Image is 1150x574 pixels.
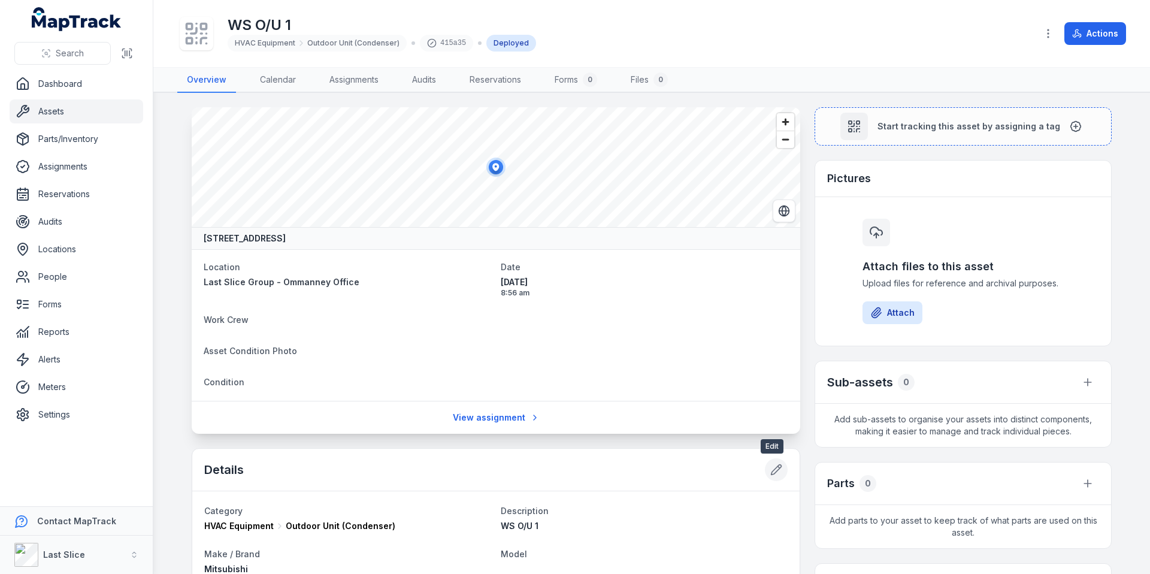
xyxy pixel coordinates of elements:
[460,68,531,93] a: Reservations
[815,404,1111,447] span: Add sub-assets to organise your assets into distinct components, making it easier to manage and t...
[320,68,388,93] a: Assignments
[10,403,143,427] a: Settings
[10,182,143,206] a: Reservations
[10,292,143,316] a: Forms
[862,277,1064,289] span: Upload files for reference and archival purposes.
[583,72,597,87] div: 0
[43,549,85,560] strong: Last Slice
[204,232,286,244] strong: [STREET_ADDRESS]
[204,262,240,272] span: Location
[204,564,248,574] span: Mitsubishi
[56,47,84,59] span: Search
[235,38,295,48] span: HVAC Equipment
[10,99,143,123] a: Assets
[250,68,305,93] a: Calendar
[204,520,274,532] span: HVAC Equipment
[815,107,1112,146] button: Start tracking this asset by assigning a tag
[307,38,400,48] span: Outdoor Unit (Condenser)
[10,210,143,234] a: Audits
[501,521,538,531] span: WS O/U 1
[1064,22,1126,45] button: Actions
[777,131,794,148] button: Zoom out
[862,301,922,324] button: Attach
[877,120,1060,132] span: Start tracking this asset by assigning a tag
[204,276,491,288] a: Last Slice Group - Ommanney Office
[10,155,143,179] a: Assignments
[10,72,143,96] a: Dashboard
[204,461,244,478] h2: Details
[501,288,788,298] span: 8:56 am
[501,276,788,288] span: [DATE]
[860,475,876,492] div: 0
[501,506,549,516] span: Description
[10,127,143,151] a: Parts/Inventory
[10,237,143,261] a: Locations
[10,265,143,289] a: People
[204,277,359,287] span: Last Slice Group - Ommanney Office
[177,68,236,93] a: Overview
[862,258,1064,275] h3: Attach files to this asset
[420,35,473,52] div: 415a35
[37,516,116,526] strong: Contact MapTrack
[773,200,795,222] button: Switch to Satellite View
[192,107,800,227] canvas: Map
[204,315,249,325] span: Work Crew
[445,406,547,429] a: View assignment
[898,374,915,391] div: 0
[827,374,893,391] h2: Sub-assets
[827,170,871,187] h3: Pictures
[14,42,111,65] button: Search
[204,549,260,559] span: Make / Brand
[653,72,668,87] div: 0
[10,348,143,371] a: Alerts
[402,68,446,93] a: Audits
[204,377,244,387] span: Condition
[501,549,527,559] span: Model
[228,16,536,35] h1: WS O/U 1
[761,439,783,454] span: Edit
[815,505,1111,548] span: Add parts to your asset to keep track of what parts are used on this asset.
[286,520,395,532] span: Outdoor Unit (Condenser)
[32,7,122,31] a: MapTrack
[204,346,297,356] span: Asset Condition Photo
[621,68,677,93] a: Files0
[10,375,143,399] a: Meters
[501,276,788,298] time: 10/10/2025, 8:56:35 am
[486,35,536,52] div: Deployed
[10,320,143,344] a: Reports
[204,506,243,516] span: Category
[545,68,607,93] a: Forms0
[827,475,855,492] h3: Parts
[777,113,794,131] button: Zoom in
[501,262,520,272] span: Date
